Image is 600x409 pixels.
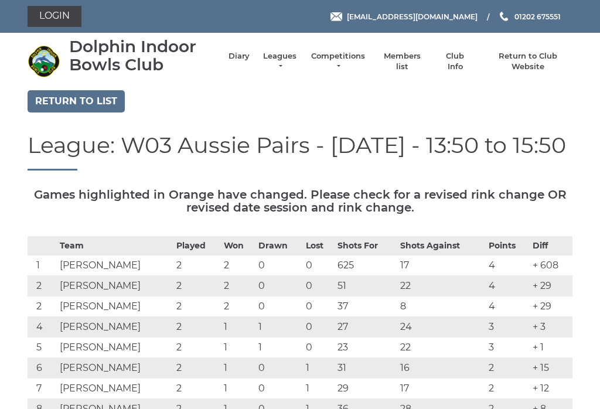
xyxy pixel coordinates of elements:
[221,296,255,317] td: 2
[397,338,486,358] td: 22
[397,237,486,255] th: Shots Against
[57,317,173,338] td: [PERSON_NAME]
[486,255,530,276] td: 4
[303,379,335,399] td: 1
[57,358,173,379] td: [PERSON_NAME]
[28,255,57,276] td: 1
[303,358,335,379] td: 1
[486,358,530,379] td: 2
[530,237,572,255] th: Diff
[28,379,57,399] td: 7
[57,379,173,399] td: [PERSON_NAME]
[173,255,221,276] td: 2
[498,11,561,22] a: Phone us 01202 675551
[28,90,125,113] a: Return to list
[397,296,486,317] td: 8
[173,237,221,255] th: Played
[486,338,530,358] td: 3
[173,276,221,296] td: 2
[221,358,255,379] td: 1
[173,338,221,358] td: 2
[397,317,486,338] td: 24
[303,255,335,276] td: 0
[347,12,478,21] span: [EMAIL_ADDRESS][DOMAIN_NAME]
[310,51,366,72] a: Competitions
[255,296,303,317] td: 0
[397,358,486,379] td: 16
[335,317,397,338] td: 27
[530,255,572,276] td: + 608
[530,358,572,379] td: + 15
[530,276,572,296] td: + 29
[303,296,335,317] td: 0
[261,51,298,72] a: Leagues
[303,276,335,296] td: 0
[28,133,572,171] h1: League: W03 Aussie Pairs - [DATE] - 13:50 to 15:50
[255,237,303,255] th: Drawn
[377,51,426,72] a: Members list
[173,296,221,317] td: 2
[173,379,221,399] td: 2
[173,358,221,379] td: 2
[28,45,60,77] img: Dolphin Indoor Bowls Club
[397,276,486,296] td: 22
[335,255,397,276] td: 625
[303,237,335,255] th: Lost
[335,296,397,317] td: 37
[530,296,572,317] td: + 29
[335,338,397,358] td: 23
[221,338,255,358] td: 1
[28,338,57,358] td: 5
[330,11,478,22] a: Email [EMAIL_ADDRESS][DOMAIN_NAME]
[255,317,303,338] td: 1
[397,379,486,399] td: 17
[57,296,173,317] td: [PERSON_NAME]
[229,51,250,62] a: Diary
[255,358,303,379] td: 0
[530,317,572,338] td: + 3
[57,237,173,255] th: Team
[28,276,57,296] td: 2
[28,358,57,379] td: 6
[28,188,572,214] h5: Games highlighted in Orange have changed. Please check for a revised rink change OR revised date ...
[221,237,255,255] th: Won
[255,338,303,358] td: 1
[173,317,221,338] td: 2
[335,276,397,296] td: 51
[486,296,530,317] td: 4
[221,317,255,338] td: 1
[303,317,335,338] td: 0
[484,51,572,72] a: Return to Club Website
[486,237,530,255] th: Points
[500,12,508,21] img: Phone us
[397,255,486,276] td: 17
[69,38,217,74] div: Dolphin Indoor Bowls Club
[530,379,572,399] td: + 12
[57,276,173,296] td: [PERSON_NAME]
[438,51,472,72] a: Club Info
[57,338,173,358] td: [PERSON_NAME]
[330,12,342,21] img: Email
[335,358,397,379] td: 31
[530,338,572,358] td: + 1
[28,296,57,317] td: 2
[335,379,397,399] td: 29
[255,379,303,399] td: 0
[255,276,303,296] td: 0
[486,276,530,296] td: 4
[335,237,397,255] th: Shots For
[303,338,335,358] td: 0
[28,6,81,27] a: Login
[255,255,303,276] td: 0
[28,317,57,338] td: 4
[486,379,530,399] td: 2
[57,255,173,276] td: [PERSON_NAME]
[221,379,255,399] td: 1
[486,317,530,338] td: 3
[221,255,255,276] td: 2
[221,276,255,296] td: 2
[514,12,561,21] span: 01202 675551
